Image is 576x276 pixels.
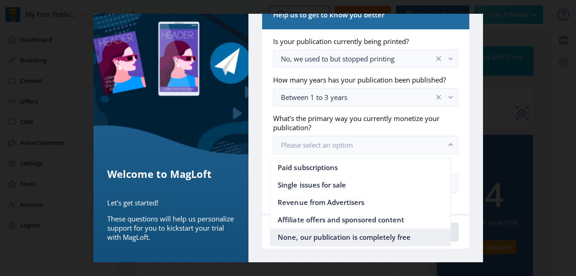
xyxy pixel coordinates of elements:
[273,50,458,68] button: No, we used to but stopped printingclear
[107,166,235,181] h5: Welcome to MagLoft
[281,92,433,103] div: Between 1 to 3 years
[273,75,450,84] label: How many years has your publication been published?
[273,114,450,132] label: What's the primary way you currently monetize your publication?
[281,53,433,64] div: No, we used to but stopped printing
[278,214,404,225] span: Affiliate offers and sponsored content
[107,198,235,207] p: Let's get started!
[434,93,443,102] nb-icon: clear
[278,232,410,243] span: None, our publication is completely free
[262,0,469,29] nb-card-header: Help us to get to know you better
[278,162,337,173] span: Paid subscriptions
[273,37,450,46] label: Is your publication currently being printed?
[273,88,458,106] button: Between 1 to 3 yearsclear
[273,136,458,154] button: Please select an option
[107,214,235,242] p: These questions will help us personalize support for you to kickstart your trial with MagLoft.
[434,54,443,63] nb-icon: clear
[278,197,364,208] span: Revenue from Advertisers
[281,140,353,149] span: Please select an option
[278,179,346,190] span: Single issues for sale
